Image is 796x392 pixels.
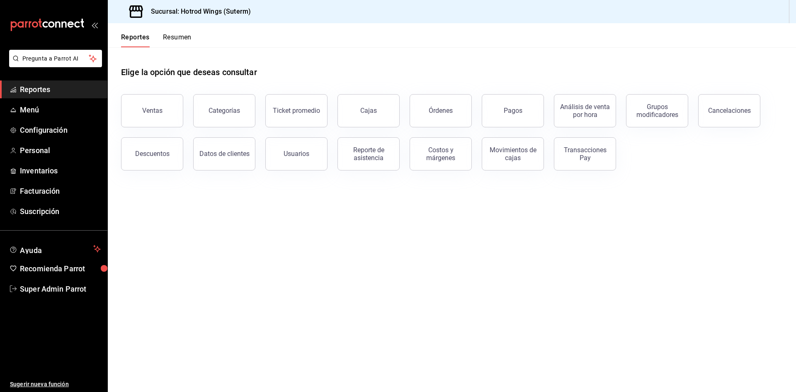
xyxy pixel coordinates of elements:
button: Usuarios [265,137,328,170]
button: Cajas [337,94,400,127]
button: Grupos modificadores [626,94,688,127]
h3: Sucursal: Hotrod Wings (Suterm) [144,7,251,17]
div: Ventas [142,107,163,114]
button: Costos y márgenes [410,137,472,170]
button: Pregunta a Parrot AI [9,50,102,67]
div: Cajas [360,107,377,114]
button: Resumen [163,33,192,47]
span: Pregunta a Parrot AI [22,54,89,63]
button: Descuentos [121,137,183,170]
div: Pagos [504,107,522,114]
span: Recomienda Parrot [20,263,101,274]
div: Grupos modificadores [631,103,683,119]
span: Facturación [20,185,101,197]
div: Movimientos de cajas [487,146,539,162]
button: Órdenes [410,94,472,127]
div: Descuentos [135,150,170,158]
button: Reportes [121,33,150,47]
button: Transacciones Pay [554,137,616,170]
div: Transacciones Pay [559,146,611,162]
span: Suscripción [20,206,101,217]
span: Super Admin Parrot [20,283,101,295]
div: navigation tabs [121,33,192,47]
div: Órdenes [429,107,453,114]
button: Movimientos de cajas [482,137,544,170]
button: Ventas [121,94,183,127]
button: Datos de clientes [193,137,255,170]
a: Pregunta a Parrot AI [6,60,102,69]
span: Personal [20,145,101,156]
button: Reporte de asistencia [337,137,400,170]
button: Pagos [482,94,544,127]
div: Análisis de venta por hora [559,103,611,119]
div: Usuarios [284,150,309,158]
span: Reportes [20,84,101,95]
div: Categorías [209,107,240,114]
div: Datos de clientes [199,150,250,158]
div: Costos y márgenes [415,146,466,162]
span: Sugerir nueva función [10,380,101,389]
button: Análisis de venta por hora [554,94,616,127]
button: Categorías [193,94,255,127]
h1: Elige la opción que deseas consultar [121,66,257,78]
div: Reporte de asistencia [343,146,394,162]
div: Ticket promedio [273,107,320,114]
span: Menú [20,104,101,115]
button: Cancelaciones [698,94,760,127]
button: open_drawer_menu [91,22,98,28]
button: Ticket promedio [265,94,328,127]
span: Configuración [20,124,101,136]
span: Inventarios [20,165,101,176]
div: Cancelaciones [708,107,751,114]
span: Ayuda [20,244,90,254]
